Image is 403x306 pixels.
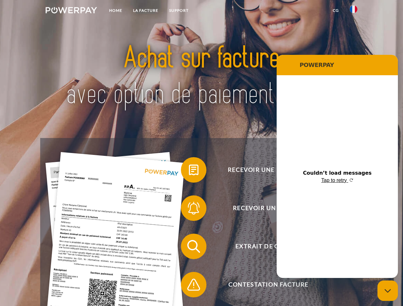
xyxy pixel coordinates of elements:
a: Support [164,5,194,16]
button: Contestation Facture [181,272,347,297]
a: Home [104,5,128,16]
img: qb_bill.svg [186,162,202,178]
span: Recevoir un rappel? [190,195,347,221]
span: Extrait de compte [190,234,347,259]
a: CG [327,5,344,16]
img: qb_warning.svg [186,277,202,293]
span: Recevoir une facture ? [190,157,347,183]
button: Extrait de compte [181,234,347,259]
img: title-powerpay_fr.svg [61,31,342,122]
iframe: Messaging window [277,55,398,278]
img: qb_search.svg [186,238,202,254]
img: fr [350,5,357,13]
button: Recevoir un rappel? [181,195,347,221]
img: qb_bell.svg [186,200,202,216]
button: Recevoir une facture ? [181,157,347,183]
a: LA FACTURE [128,5,164,16]
iframe: Button to launch messaging window [377,280,398,301]
span: Contestation Facture [190,272,347,297]
img: logo-powerpay-white.svg [46,7,97,13]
